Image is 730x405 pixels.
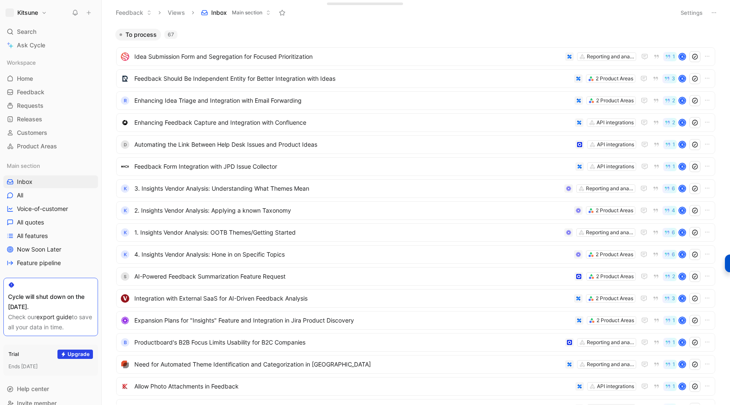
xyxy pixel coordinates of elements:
[17,142,57,151] span: Product Areas
[679,54,685,60] div: K
[116,311,715,330] a: logoExpansion Plans for "Insights" Feature and Integration in Jira Product Discovery2 Product Are...
[197,6,275,19] button: InboxMain section
[679,76,685,82] div: K
[17,9,38,16] h1: Kitsune
[17,178,33,186] span: Inbox
[116,179,715,198] a: K3. Insights Vendor Analysis: Understanding What Themes MeanReporting and analytics6K
[679,208,685,213] div: K
[116,223,715,242] a: K1. Insights Vendor Analysis: OOTB Themes/Getting StartedReporting and analytics6K
[134,359,562,369] span: Need for Automated Theme Identification and Categorization in [GEOGRAPHIC_DATA]
[662,74,677,83] button: 3
[3,72,98,85] a: Home
[3,216,98,229] a: All quotes
[672,252,675,257] span: 6
[596,272,634,281] div: 2 Product Areas
[134,161,572,172] span: Feedback Form Integration with JPD Issue Collector
[134,74,571,84] span: Feedback Should Be Independent Entity for Better Integration with Ideas
[17,129,47,137] span: Customers
[3,202,98,215] a: Voice-of-customer
[679,361,685,367] div: K
[672,98,675,103] span: 2
[3,175,98,188] a: Inbox
[115,29,161,41] button: To process
[121,316,129,325] img: logo
[672,186,675,191] span: 6
[121,228,129,237] div: K
[673,340,675,345] span: 1
[596,206,633,215] div: 2 Product Areas
[134,140,572,150] span: Automating the Link Between Help Desk Issues and Product Ideas
[8,350,19,358] div: Trial
[121,118,129,127] img: logo
[663,338,677,347] button: 1
[121,250,129,259] div: K
[121,294,129,303] img: logo
[673,54,675,59] span: 1
[121,338,129,347] div: B
[587,52,634,61] div: Reporting and analytics
[672,296,675,301] span: 3
[121,206,129,215] div: K
[116,267,715,286] a: SAI-Powered Feedback Summarization Feature Request2 Product Areas2K
[663,162,677,171] button: 1
[679,317,685,323] div: K
[8,292,93,312] div: Cycle will shut down on the [DATE].
[3,243,98,256] a: Now Soon Later
[134,52,562,62] span: Idea Submission Form and Segregation for Focused Prioritization
[121,184,129,193] div: K
[134,337,562,348] span: Productboard's B2B Focus Limits Usability for B2C Companies
[673,318,675,323] span: 1
[586,184,633,193] div: Reporting and analytics
[211,8,227,17] span: Inbox
[7,58,36,67] span: Workspace
[596,96,634,105] div: 2 Product Areas
[672,230,675,235] span: 6
[679,296,685,301] div: K
[679,383,685,389] div: K
[679,230,685,235] div: K
[17,205,68,213] span: Voice-of-customer
[597,382,634,391] div: API integrations
[672,76,675,81] span: 3
[134,315,572,326] span: Expansion Plans for "Insights" Feature and Integration in Jira Product Discovery
[116,201,715,220] a: K2. Insights Vendor Analysis: Applying a known Taxonomy2 Product Areas4K
[134,293,571,304] span: Integration with External SaaS for AI-Driven Feedback Analysis
[134,183,561,194] span: 3. Insights Vendor Analysis: Understanding What Themes Mean
[662,206,677,215] button: 4
[663,382,677,391] button: 1
[672,208,675,213] span: 4
[596,250,633,259] div: 2 Product Areas
[663,118,677,127] button: 2
[36,313,72,320] a: export guide
[134,381,572,391] span: Allow Photo Attachments in Feedback
[112,6,155,19] button: Feedback
[663,52,677,61] button: 1
[164,6,189,19] button: Views
[679,120,685,126] div: K
[134,271,571,282] span: AI-Powered Feedback Summarization Feature Request
[587,338,634,347] div: Reporting and analytics
[121,52,129,61] img: logo
[672,120,675,125] span: 2
[3,56,98,69] div: Workspace
[116,333,715,352] a: BProductboard's B2B Focus Limits Usability for B2C CompaniesReporting and analytics1K
[662,228,677,237] button: 6
[116,47,715,66] a: logoIdea Submission Form and Segregation for Focused PrioritizationReporting and analytics1K
[116,355,715,374] a: logoNeed for Automated Theme Identification and Categorization in [GEOGRAPHIC_DATA]Reporting and ...
[17,218,44,227] span: All quotes
[8,362,93,371] div: Ends [DATE]
[116,69,715,88] a: logoFeedback Should Be Independent Entity for Better Integration with Ideas2 Product Areas3K
[679,252,685,257] div: K
[17,88,44,96] span: Feedback
[121,360,129,369] img: logo
[134,249,571,260] span: 4. Insights Vendor Analysis: Hone in on Specific Topics
[3,126,98,139] a: Customers
[116,157,715,176] a: logoFeedback Form Integration with JPD Issue CollectorAPI integrations1K
[17,245,61,254] span: Now Soon Later
[164,30,177,39] div: 67
[597,162,634,171] div: API integrations
[116,289,715,308] a: logoIntegration with External SaaS for AI-Driven Feedback Analysis2 Product Areas3K
[679,339,685,345] div: K
[121,74,129,83] img: logo
[3,99,98,112] a: Requests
